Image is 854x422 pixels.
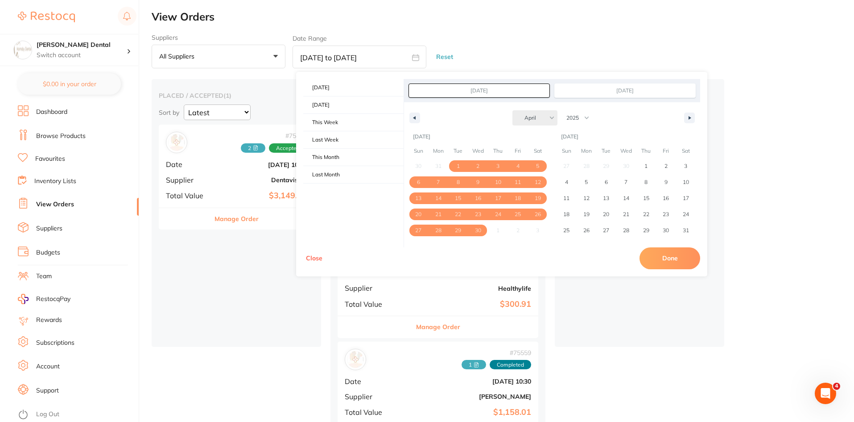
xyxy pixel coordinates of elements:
[596,144,616,158] span: Tue
[18,7,75,27] a: Restocq Logo
[683,174,689,190] span: 10
[636,174,656,190] button: 8
[455,190,461,206] span: 15
[683,206,689,222] span: 24
[36,410,59,419] a: Log Out
[676,222,696,238] button: 31
[577,144,597,158] span: Mon
[495,190,501,206] span: 17
[596,190,616,206] button: 13
[663,190,669,206] span: 16
[577,190,597,206] button: 12
[663,206,669,222] span: 23
[515,206,521,222] span: 25
[557,129,696,144] div: [DATE]
[508,144,528,158] span: Fri
[159,52,198,60] p: All suppliers
[435,222,441,238] span: 28
[429,174,449,190] button: 7
[241,132,307,139] span: # 75557
[495,174,501,190] span: 10
[636,206,656,222] button: 22
[415,190,421,206] span: 13
[345,393,404,401] span: Supplier
[557,190,577,206] button: 11
[643,222,649,238] span: 29
[455,222,461,238] span: 29
[36,386,59,395] a: Support
[408,144,429,158] span: Sun
[37,51,127,60] p: Switch account
[535,206,541,222] span: 26
[596,222,616,238] button: 27
[435,206,441,222] span: 21
[515,174,521,190] span: 11
[468,206,488,222] button: 23
[488,158,508,174] button: 3
[508,158,528,174] button: 4
[14,41,32,59] img: Hornsby Dental
[408,129,548,144] div: [DATE]
[448,190,468,206] button: 15
[152,11,854,23] h2: View Orders
[644,158,648,174] span: 1
[577,174,597,190] button: 5
[36,362,60,371] a: Account
[557,206,577,222] button: 18
[303,96,404,113] span: [DATE]
[303,166,404,183] span: Last Month
[508,190,528,206] button: 18
[624,174,627,190] span: 7
[412,285,531,292] b: Healthylife
[676,174,696,190] button: 10
[565,174,568,190] span: 4
[488,144,508,158] span: Thu
[616,206,636,222] button: 21
[577,222,597,238] button: 26
[596,174,616,190] button: 6
[623,206,629,222] span: 21
[241,143,265,153] span: Received
[218,191,307,201] b: $3,149.69
[616,222,636,238] button: 28
[36,295,70,304] span: RestocqPay
[644,174,648,190] span: 8
[36,316,62,325] a: Rewards
[408,174,429,190] button: 6
[218,161,307,168] b: [DATE] 10:30
[468,144,488,158] span: Wed
[36,224,62,233] a: Suppliers
[528,206,548,222] button: 26
[416,316,460,338] button: Manage Order
[293,35,327,42] label: Date Range
[475,222,481,238] span: 30
[616,190,636,206] button: 14
[345,377,404,385] span: Date
[159,125,314,230] div: Dentavision#755572 AcceptedDate[DATE] 10:30SupplierDentavisionTotal Value$3,149.69Manage Order
[508,174,528,190] button: 11
[583,190,590,206] span: 12
[345,284,404,292] span: Supplier
[636,158,656,174] button: 1
[18,12,75,22] img: Restocq Logo
[603,222,609,238] span: 27
[475,206,481,222] span: 23
[36,200,74,209] a: View Orders
[36,338,74,347] a: Subscriptions
[496,158,499,174] span: 3
[159,92,314,100] h2: placed / accepted ( 1 )
[623,222,629,238] span: 28
[636,222,656,238] button: 29
[166,192,210,200] span: Total Value
[596,206,616,222] button: 20
[683,190,689,206] span: 17
[495,206,501,222] span: 24
[488,174,508,190] button: 10
[408,190,429,206] button: 13
[555,84,695,97] input: Continuous
[417,174,420,190] span: 6
[415,206,421,222] span: 20
[303,247,325,269] button: Close
[293,46,426,68] input: Select date range
[476,158,479,174] span: 2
